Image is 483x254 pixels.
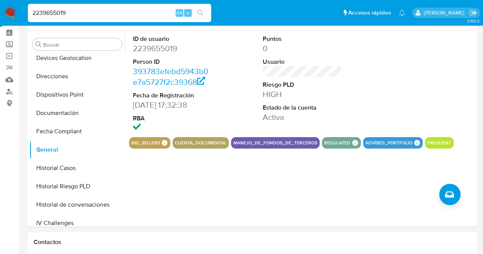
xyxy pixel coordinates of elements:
[192,8,208,18] button: search-icon
[29,214,125,232] button: IV Challenges
[427,141,451,144] button: frequent
[29,141,125,159] button: General
[29,159,125,177] button: Historial Casos
[28,8,211,18] input: Buscar usuario o caso...
[263,112,342,123] dd: Activa
[467,18,479,24] span: 3.155.0
[133,100,212,110] dd: [DATE] 17:32:38
[133,91,212,100] dt: Fecha de Registración
[324,141,351,144] button: regulated
[176,9,183,16] span: Alt
[29,177,125,196] button: Historial Riesgo PLD
[29,122,125,141] button: Fecha Compliant
[263,81,342,89] dt: Riesgo PLD
[233,141,317,144] button: manejo_de_fondos_de_terceros
[263,43,342,54] dd: 0
[133,43,212,54] dd: 2239655019
[29,49,125,67] button: Devices Geolocation
[133,66,208,87] a: 393783efebd5943b0e7a5727f2c39368
[399,10,405,16] a: Notificaciones
[175,141,226,144] button: cuenta_documental
[43,41,119,48] input: Buscar
[263,89,342,100] dd: HIGH
[187,9,189,16] span: s
[34,238,471,246] h1: Contactos
[131,141,160,144] button: big_sellers
[133,58,212,66] dt: Person ID
[365,141,412,144] button: advised_portfolio
[423,9,467,16] p: agostina.bazzano@mercadolibre.com
[29,86,125,104] button: Dispositivos Point
[263,35,342,43] dt: Puntos
[133,114,212,123] dt: RBA
[263,58,342,66] dt: Usuario
[29,67,125,86] button: Direcciones
[36,41,42,47] button: Buscar
[29,196,125,214] button: Historial de conversaciones
[133,35,212,43] dt: ID de usuario
[348,9,391,17] span: Accesos rápidos
[469,9,477,17] a: Salir
[263,104,342,112] dt: Estado de la cuenta
[29,104,125,122] button: Documentación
